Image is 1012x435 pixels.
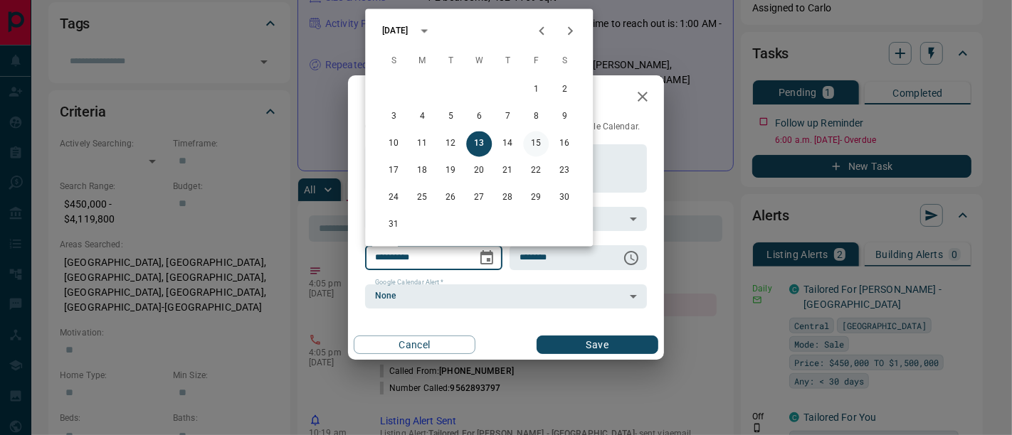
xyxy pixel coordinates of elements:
[375,278,443,287] label: Google Calendar Alert
[523,186,549,211] button: 29
[412,19,436,43] button: calendar view is open, switch to year view
[523,159,549,184] button: 22
[409,186,435,211] button: 25
[466,186,492,211] button: 27
[537,335,658,354] button: Save
[354,335,475,354] button: Cancel
[495,104,520,130] button: 7
[466,131,492,157] button: 13
[466,48,492,76] span: Wednesday
[381,104,406,130] button: 3
[348,75,441,121] h2: Edit Task
[556,17,584,45] button: Next month
[409,159,435,184] button: 18
[552,48,577,76] span: Saturday
[466,104,492,130] button: 6
[552,131,577,157] button: 16
[466,159,492,184] button: 20
[438,48,463,76] span: Tuesday
[495,131,520,157] button: 14
[381,48,406,76] span: Sunday
[382,25,408,38] div: [DATE]
[527,17,556,45] button: Previous month
[523,131,549,157] button: 15
[381,186,406,211] button: 24
[617,244,645,272] button: Choose time, selected time is 6:00 AM
[365,284,647,308] div: None
[409,131,435,157] button: 11
[523,48,549,76] span: Friday
[381,159,406,184] button: 17
[495,186,520,211] button: 28
[381,131,406,157] button: 10
[523,77,549,103] button: 1
[552,159,577,184] button: 23
[438,159,463,184] button: 19
[495,159,520,184] button: 21
[438,186,463,211] button: 26
[473,244,501,272] button: Choose date, selected date is Aug 13, 2025
[552,104,577,130] button: 9
[523,104,549,130] button: 8
[495,48,520,76] span: Thursday
[409,104,435,130] button: 4
[438,104,463,130] button: 5
[438,131,463,157] button: 12
[552,77,577,103] button: 2
[409,48,435,76] span: Monday
[552,186,577,211] button: 30
[381,213,406,238] button: 31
